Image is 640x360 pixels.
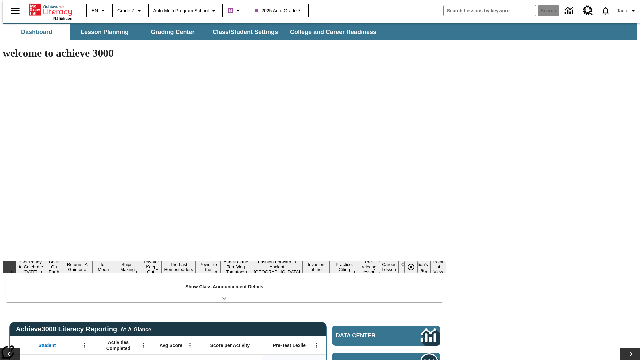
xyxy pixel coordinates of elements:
button: Lesson carousel, Next [620,348,640,360]
button: Slide 1 Get Ready to Celebrate Juneteenth! [16,258,46,275]
p: Show Class Announcement Details [185,283,263,290]
span: Pre-Test Lexile [273,342,306,348]
div: Pause [404,261,424,273]
button: Slide 9 Attack of the Terrifying Tomatoes [221,258,251,275]
a: Data Center [332,326,440,346]
button: Slide 7 The Last Homesteaders [161,261,196,273]
button: Slide 10 Fashion Forward in Ancient Rome [251,258,303,275]
button: Slide 4 Time for Moon Rules? [93,256,114,278]
button: Slide 6 Private! Keep Out! [141,258,161,275]
div: Show Class Announcement Details [6,279,443,302]
button: Slide 3 Free Returns: A Gain or a Drain? [62,256,93,278]
button: Slide 8 Solar Power to the People [196,256,221,278]
button: Lesson Planning [71,24,138,40]
span: Data Center [336,332,398,339]
button: Dashboard [3,24,70,40]
button: College and Career Readiness [285,24,382,40]
span: Grade 7 [117,7,134,14]
button: Pause [404,261,418,273]
button: Slide 16 Point of View [431,258,446,275]
div: Home [29,2,72,20]
span: Student [38,342,56,348]
button: Class/Student Settings [207,24,283,40]
span: Score per Activity [210,342,250,348]
button: Slide 15 The Constitution's Balancing Act [399,256,431,278]
a: Notifications [597,2,614,19]
button: Boost Class color is purple. Change class color [225,5,245,17]
span: Activities Completed [96,339,140,351]
button: Slide 2 Back On Earth [46,258,62,275]
button: Language: EN, Select a language [89,5,110,17]
span: Avg Score [159,342,182,348]
button: Slide 11 The Invasion of the Free CD [303,256,329,278]
button: Open Menu [312,340,322,350]
span: B [229,6,232,15]
span: NJ Edition [53,16,72,20]
div: SubNavbar [3,24,382,40]
button: Profile/Settings [614,5,640,17]
div: At-A-Glance [120,325,151,333]
input: search field [444,5,536,16]
span: 2025 Auto Grade 7 [255,7,301,14]
a: Resource Center, Will open in new tab [579,2,597,20]
a: Home [29,3,72,16]
button: Slide 13 Pre-release lesson [359,258,379,275]
span: Tauto [617,7,628,14]
a: Data Center [561,2,579,20]
span: Achieve3000 Literacy Reporting [16,325,151,333]
button: Slide 12 Mixed Practice: Citing Evidence [329,256,359,278]
button: Open Menu [79,340,89,350]
button: Open Menu [138,340,148,350]
button: Slide 14 Career Lesson [379,261,399,273]
button: School: Auto Multi program School, Select your school [151,5,221,17]
h1: welcome to achieve 3000 [3,47,446,59]
button: Open side menu [5,1,25,21]
button: Open Menu [185,340,195,350]
span: EN [92,7,98,14]
span: Auto Multi program School [153,7,209,14]
button: Grading Center [139,24,206,40]
div: SubNavbar [3,23,637,40]
button: Slide 5 Cruise Ships: Making Waves [114,256,141,278]
button: Grade: Grade 7, Select a grade [115,5,146,17]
